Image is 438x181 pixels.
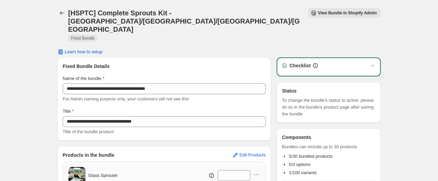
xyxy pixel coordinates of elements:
button: Learn how to setup [53,47,107,57]
span: Learn how to setup [65,49,103,55]
span: 0/3 options [289,162,311,167]
h3: Components [282,134,311,141]
button: View Bundle in Shopify Admin [308,8,381,18]
span: For Admin naming purpose only, your customers will not see this [63,96,189,101]
h3: Products in the bundle [63,152,114,158]
span: 1/100 variants [289,170,317,175]
span: View Bundle in Shopify Admin [318,10,377,16]
h3: Status [282,87,375,94]
span: Fixed Bundle [71,36,95,41]
span: Glass Sprouter [88,172,118,179]
h1: [HSPTC] Complete Sprouts Kit - [GEOGRAPHIC_DATA]/[GEOGRAPHIC_DATA]/[GEOGRAPHIC_DATA]/[GEOGRAPHIC_... [68,9,300,33]
button: Back [57,8,67,18]
span: Edit Products [239,152,266,158]
span: To change the bundle's status to active, please do so in the bundle's product page after saving t... [282,97,375,117]
h3: Checklist [290,62,311,69]
span: 5/30 bundled products [289,154,333,159]
label: Title [63,108,74,115]
span: Bundles can include up to 30 products [282,143,375,150]
button: Edit Products [228,150,270,161]
h3: Fixed Bundle Details [63,63,266,70]
span: Title of the bundle product [63,129,114,134]
label: Name of the bundle [63,75,105,82]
